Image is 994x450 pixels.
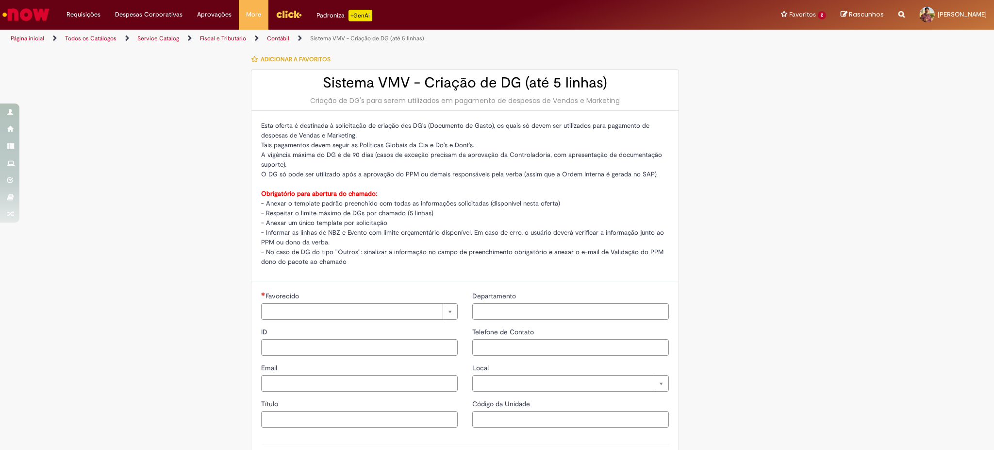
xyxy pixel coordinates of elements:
[261,228,664,246] span: - Informar as linhas de NBZ e Evento com limite orçamentário disponível. Em caso de erro, o usuár...
[261,141,474,149] span: Tais pagamentos devem seguir as Políticas Globais da Cia e Do's e Dont's.
[197,10,232,19] span: Aprovações
[472,399,532,408] span: Código da Unidade
[818,11,826,19] span: 2
[261,55,331,63] span: Adicionar a Favoritos
[265,292,301,300] span: Necessários - Favorecido
[472,328,536,336] span: Telefone de Contato
[938,10,987,18] span: [PERSON_NAME]
[261,199,560,208] span: - Anexar o template padrão preenchido com todas as informações solicitadas (disponível nesta oferta)
[261,375,458,392] input: Email
[261,363,279,372] span: Email
[472,375,669,392] a: Limpar campo Local
[200,35,246,42] a: Fiscal e Tributário
[65,35,116,42] a: Todos os Catálogos
[276,7,302,21] img: click_logo_yellow_360x200.png
[261,339,458,356] input: ID
[261,219,387,227] span: - Anexar um único template por solicitação
[261,328,269,336] span: ID
[11,35,44,42] a: Página inicial
[261,292,265,296] span: Necessários
[472,411,669,428] input: Código da Unidade
[472,292,518,300] span: Departamento
[261,209,433,217] span: - Respeitar o limite máximo de DGs por chamado (5 linhas)
[472,339,669,356] input: Telefone de Contato
[261,170,658,178] span: O DG só pode ser utilizado após a aprovação do PPM ou demais responsáveis pela verba (assim que a...
[261,121,649,139] span: Esta oferta é destinada à solicitação de criação des DG's (Documento de Gasto), os quais só devem...
[261,411,458,428] input: Título
[261,190,377,198] strong: Obrigatório para abertura do chamado:
[310,35,424,42] a: Sistema VMV - Criação de DG (até 5 linhas)
[7,30,655,48] ul: Trilhas de página
[137,35,179,42] a: Service Catalog
[789,10,816,19] span: Favoritos
[66,10,100,19] span: Requisições
[261,75,669,91] h2: Sistema VMV - Criação de DG (até 5 linhas)
[261,303,458,320] a: Limpar campo Favorecido
[267,35,289,42] a: Contábil
[261,248,663,266] span: - No caso de DG do tipo "Outros": sinalizar a informação no campo de preenchimento obrigatório e ...
[316,10,372,21] div: Padroniza
[1,5,51,24] img: ServiceNow
[261,399,280,408] span: Título
[261,96,669,105] div: Criação de DG's para serem utilizados em pagamento de despesas de Vendas e Marketing
[246,10,261,19] span: More
[849,10,884,19] span: Rascunhos
[472,363,491,372] span: Local
[115,10,182,19] span: Despesas Corporativas
[841,10,884,19] a: Rascunhos
[348,10,372,21] p: +GenAi
[472,303,669,320] input: Departamento
[261,151,662,169] span: A vigência máxima do DG é de 90 dias (casos de exceção precisam da aprovação da Controladoria, co...
[251,49,336,69] button: Adicionar a Favoritos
